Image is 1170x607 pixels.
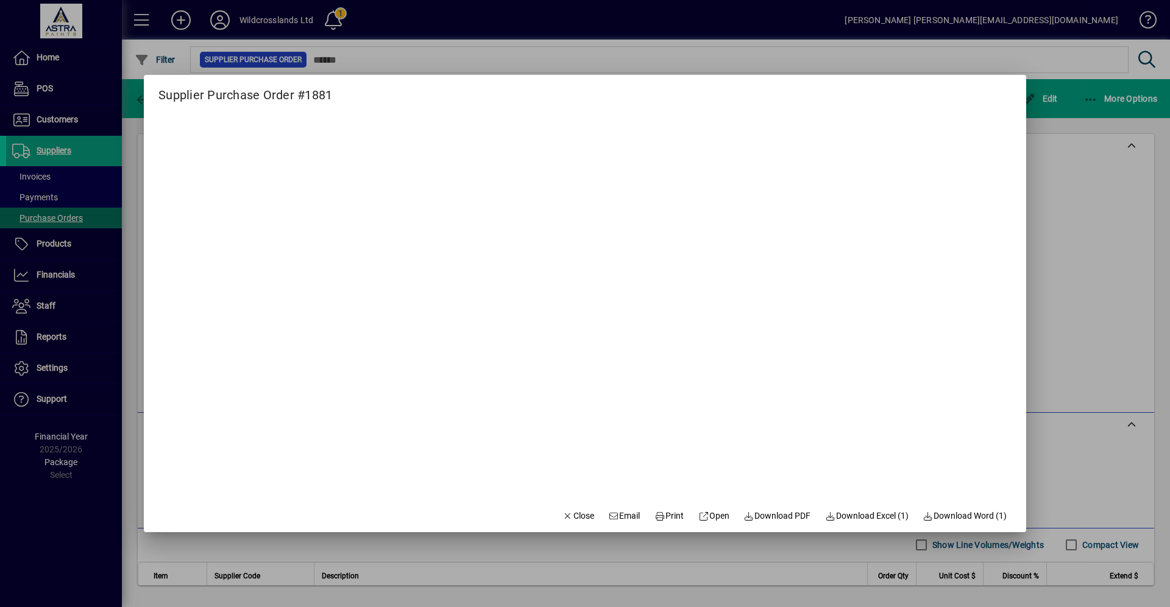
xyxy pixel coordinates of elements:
[923,510,1007,522] span: Download Word (1)
[825,510,909,522] span: Download Excel (1)
[820,505,913,527] button: Download Excel (1)
[609,510,640,522] span: Email
[739,505,816,527] a: Download PDF
[650,505,689,527] button: Print
[918,505,1012,527] button: Download Word (1)
[693,505,734,527] a: Open
[144,75,347,105] h2: Supplier Purchase Order #1881
[744,510,811,522] span: Download PDF
[654,510,684,522] span: Print
[558,505,599,527] button: Close
[698,510,729,522] span: Open
[604,505,645,527] button: Email
[562,510,594,522] span: Close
